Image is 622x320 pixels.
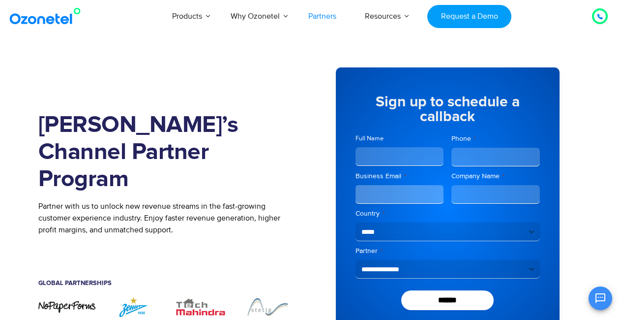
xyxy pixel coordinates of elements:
[427,5,511,28] a: Request a Demo
[355,209,540,219] label: Country
[589,287,612,310] button: Open chat
[38,112,296,193] h1: [PERSON_NAME]’s Channel Partner Program
[172,296,229,318] div: 3 / 7
[105,296,162,318] div: 2 / 7
[172,296,229,318] img: TechMahindra
[105,296,162,318] img: ZENIT
[239,296,296,318] img: Stetig
[355,95,540,124] h5: Sign up to schedule a callback
[38,300,95,314] img: nopaperforms
[355,134,444,143] label: Full Name
[239,296,296,318] div: 4 / 7
[451,134,540,144] label: Phone
[38,296,296,318] div: Image Carousel
[355,171,444,181] label: Business Email
[451,171,540,181] label: Company Name
[38,280,296,287] h5: Global Partnerships
[38,300,95,314] div: 1 / 7
[38,200,296,236] p: Partner with us to unlock new revenue streams in the fast-growing customer experience industry. E...
[355,246,540,256] label: Partner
